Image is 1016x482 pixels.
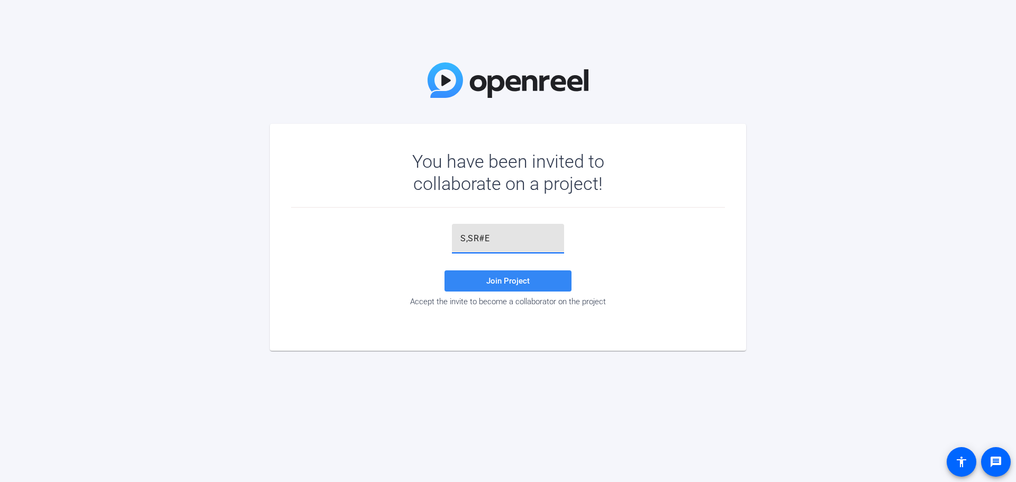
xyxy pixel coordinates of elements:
[460,232,556,245] input: Password
[990,456,1002,468] mat-icon: message
[486,276,530,286] span: Join Project
[955,456,968,468] mat-icon: accessibility
[428,62,588,98] img: OpenReel Logo
[444,270,571,292] button: Join Project
[291,297,725,306] div: Accept the invite to become a collaborator on the project
[382,150,635,195] div: You have been invited to collaborate on a project!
